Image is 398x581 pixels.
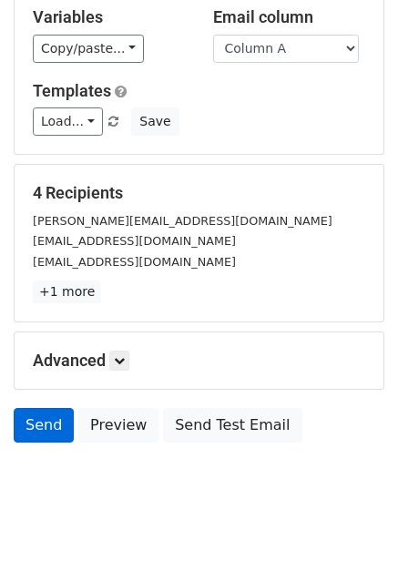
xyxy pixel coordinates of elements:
[33,234,236,248] small: [EMAIL_ADDRESS][DOMAIN_NAME]
[33,107,103,136] a: Load...
[33,183,365,203] h5: 4 Recipients
[33,35,144,63] a: Copy/paste...
[33,214,332,228] small: [PERSON_NAME][EMAIL_ADDRESS][DOMAIN_NAME]
[33,351,365,371] h5: Advanced
[213,7,366,27] h5: Email column
[78,408,158,443] a: Preview
[307,494,398,581] iframe: Chat Widget
[14,408,74,443] a: Send
[131,107,179,136] button: Save
[33,280,101,303] a: +1 more
[163,408,301,443] a: Send Test Email
[33,81,111,100] a: Templates
[33,255,236,269] small: [EMAIL_ADDRESS][DOMAIN_NAME]
[33,7,186,27] h5: Variables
